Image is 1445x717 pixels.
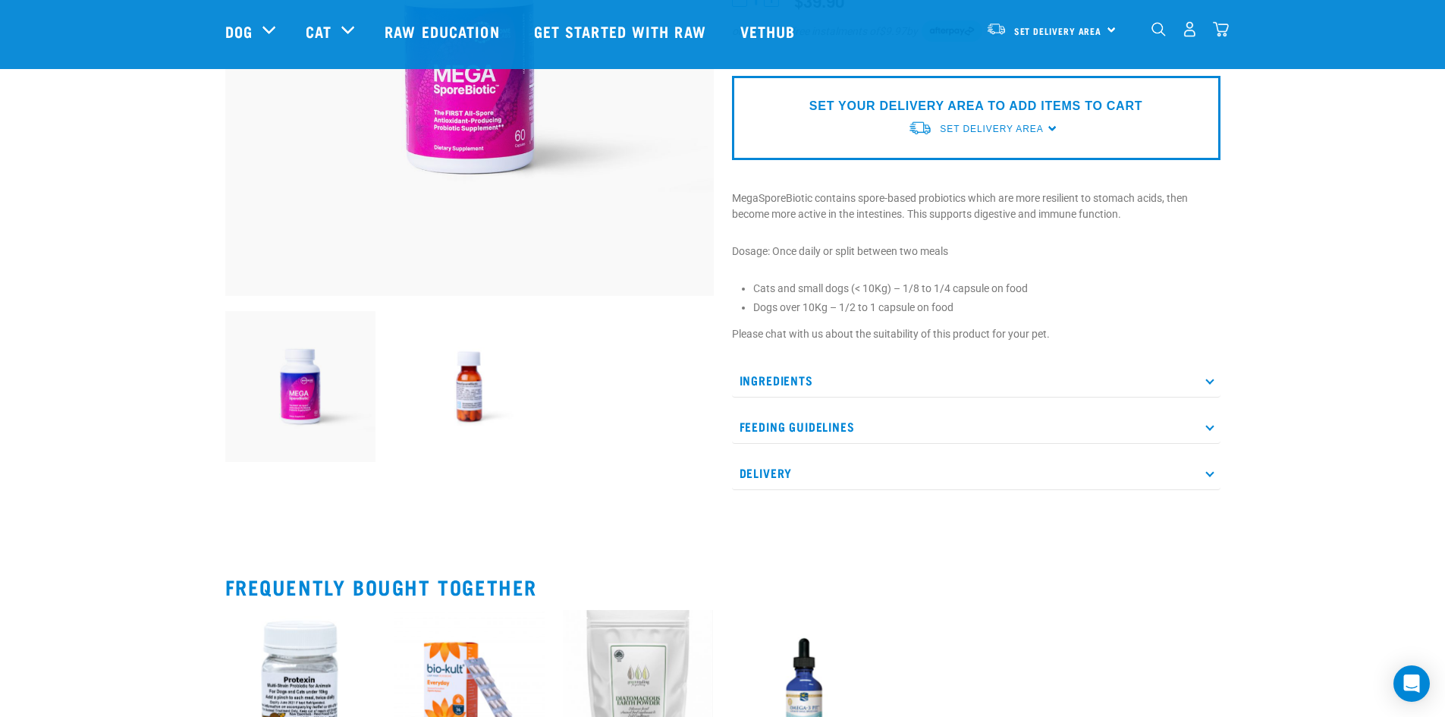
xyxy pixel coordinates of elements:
li: Cats and small dogs (< 10Kg) – 1/8 to 1/4 capsule on food [753,281,1220,297]
img: user.png [1182,21,1198,37]
p: Delivery [732,456,1220,490]
img: home-icon@2x.png [1213,21,1229,37]
img: Raw Essentials Mega Spore Biotic Pet Probiotic [394,311,545,462]
h2: Frequently bought together [225,575,1220,599]
p: MegaSporeBiotic contains spore-based probiotics which are more resilient to stomach acids, then b... [732,190,1220,222]
a: Raw Education [369,1,518,61]
div: Open Intercom Messenger [1393,665,1430,702]
p: Dosage: Once daily or split between two meals [732,244,1220,259]
li: Dogs over 10Kg – 1/2 to 1 capsule on food [753,300,1220,316]
img: Raw Essentials Mega Spore Biotic Probiotic For Dogs [225,311,376,462]
p: Feeding Guidelines [732,410,1220,444]
a: Get started with Raw [519,1,725,61]
img: van-moving.png [908,120,932,136]
a: Dog [225,20,253,42]
a: Cat [306,20,331,42]
img: home-icon-1@2x.png [1151,22,1166,36]
img: van-moving.png [986,22,1007,36]
span: Set Delivery Area [1014,28,1102,33]
p: Ingredients [732,363,1220,398]
p: SET YOUR DELIVERY AREA TO ADD ITEMS TO CART [809,97,1142,115]
a: Vethub [725,1,815,61]
p: Please chat with us about the suitability of this product for your pet. [732,326,1220,342]
span: Set Delivery Area [940,124,1043,134]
